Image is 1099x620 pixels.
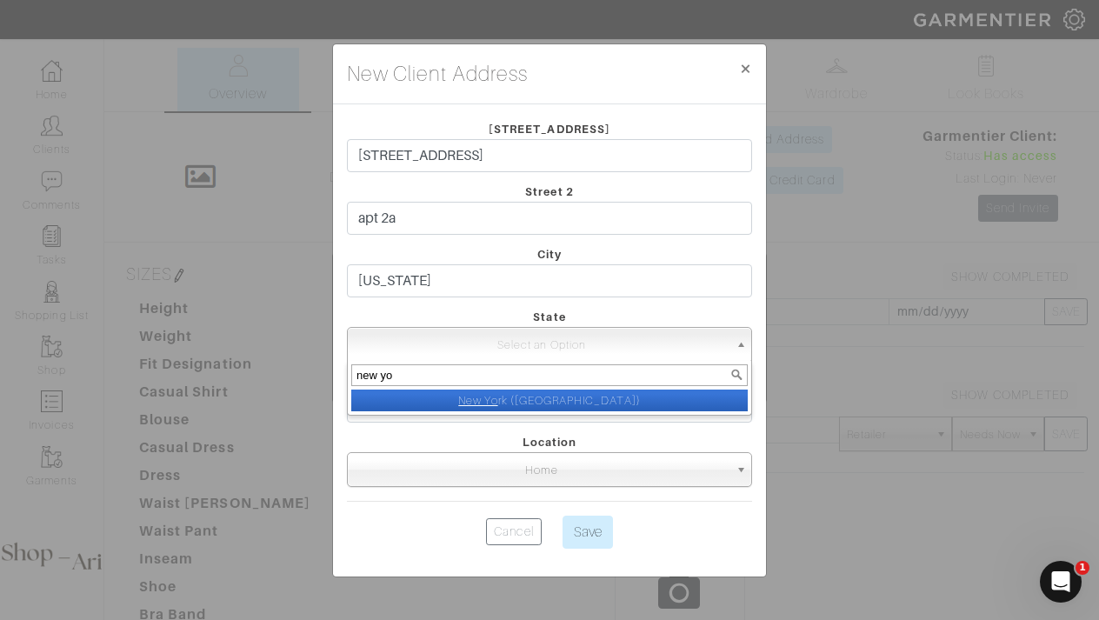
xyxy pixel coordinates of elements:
span: Street 2 [525,185,573,198]
span: City [537,248,562,261]
li: rk ([GEOGRAPHIC_DATA]) [351,390,748,411]
a: Cancel [486,518,541,545]
span: State [533,310,565,323]
span: 1 [1076,561,1089,575]
span: Location [523,436,576,449]
span: [STREET_ADDRESS] [489,123,610,136]
span: Home [355,453,729,488]
h4: New Client Address [347,58,528,90]
input: Save [563,516,613,549]
iframe: Intercom live chat [1040,561,1082,603]
span: Select an Option [355,328,729,363]
em: New Yo [458,394,497,407]
span: × [739,57,752,80]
